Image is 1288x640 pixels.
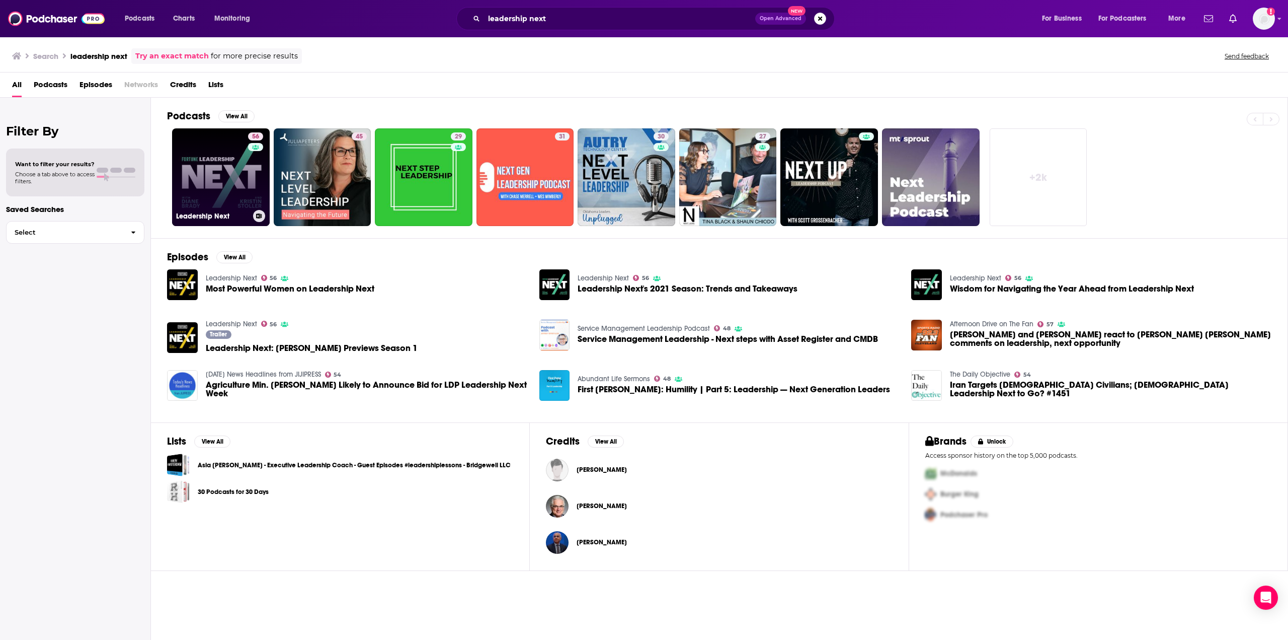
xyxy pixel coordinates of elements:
img: Agriculture Min. Koizumi Likely to Announce Bid for LDP Leadership Next Week [167,370,198,401]
a: 56 [1005,275,1021,281]
a: 31 [555,132,570,140]
a: 56 [248,132,263,140]
svg: Add a profile image [1267,8,1275,16]
button: Chris FarrellChris Farrell [546,490,892,522]
a: 30 Podcasts for 30 Days [198,486,269,497]
a: Podcasts [34,77,67,97]
img: Most Powerful Women on Leadership Next [167,269,198,300]
img: Gabriella Mirabelli [546,459,569,481]
button: open menu [1161,11,1198,27]
a: 29 [375,128,472,226]
button: Gabriella MirabelliGabriella Mirabelli [546,454,892,486]
span: Charts [173,12,195,26]
p: Saved Searches [6,204,144,214]
a: 56 [261,275,277,281]
a: Leadership Next [206,320,257,328]
a: Today's News Headlines from JIJIPRESS [206,370,321,379]
span: 56 [252,132,259,142]
a: Show notifications dropdown [1225,10,1241,27]
img: Chris Farrell [546,495,569,518]
a: Abundant Life Sermons [578,375,650,383]
a: Iran Targets Israeli Civilians; Iranian Leadership Next to Go? #1451 [911,370,942,401]
span: Credits [170,77,196,97]
a: 30 [578,128,675,226]
a: Try an exact match [135,50,209,62]
a: Service Management Leadership - Next steps with Asset Register and CMDB [578,335,878,343]
a: First Peter: Humility | Part 5: Leadership — Next Generation Leaders [578,385,890,394]
a: 45 [274,128,371,226]
span: 56 [642,276,649,280]
span: Leadership Next's 2021 Season: Trends and Takeaways [578,285,797,293]
span: 48 [663,377,671,381]
span: 56 [270,322,277,327]
h2: Episodes [167,251,208,263]
a: 29 [451,132,466,140]
span: 56 [270,276,277,280]
a: Show notifications dropdown [1200,10,1217,27]
span: Podcasts [125,12,154,26]
span: [PERSON_NAME] [577,502,627,510]
h3: leadership next [70,51,127,61]
img: User Profile [1253,8,1275,30]
span: Networks [124,77,158,97]
a: 48 [714,325,731,331]
h3: Leadership Next [176,212,249,221]
span: All [12,77,22,97]
a: Salil Parekh [577,538,627,546]
img: First Peter: Humility | Part 5: Leadership — Next Generation Leaders [539,370,570,401]
button: Send feedback [1222,52,1272,60]
input: Search podcasts, credits, & more... [484,11,755,27]
a: Agriculture Min. Koizumi Likely to Announce Bid for LDP Leadership Next Week [206,381,527,398]
a: Afternoon Drive on The Fan [950,320,1033,328]
button: open menu [207,11,263,27]
span: Trailer [210,331,227,337]
a: 54 [325,372,342,378]
img: Salil Parekh [546,531,569,554]
span: Select [7,229,123,236]
a: 48 [654,376,671,382]
span: For Business [1042,12,1082,26]
span: 27 [759,132,766,142]
a: Charts [167,11,201,27]
span: Burger King [940,490,979,499]
a: Leadership Next: Alan Murray Previews Season 1 [206,344,418,352]
a: Lists [208,77,223,97]
a: Leadership Next's 2021 Season: Trends and Takeaways [539,269,570,300]
img: Wisdom for Navigating the Year Ahead from Leadership Next [911,269,942,300]
a: Asia [PERSON_NAME] - Executive Leadership Coach - Guest Episodes #leadershiplessons - Bridgewell LLC [198,460,511,471]
span: 57 [1046,322,1054,327]
p: Access sponsor history on the top 5,000 podcasts. [925,452,1271,459]
span: 54 [1023,373,1031,377]
a: 56 [261,321,277,327]
a: Wisdom for Navigating the Year Ahead from Leadership Next [950,285,1194,293]
a: Most Powerful Women on Leadership Next [206,285,374,293]
a: 45 [352,132,367,140]
button: Open AdvancedNew [755,13,806,25]
a: PodcastsView All [167,110,255,122]
a: The Daily Objective [950,370,1010,379]
span: 29 [455,132,462,142]
span: [PERSON_NAME] [577,538,627,546]
a: CreditsView All [546,435,624,448]
a: Chris Farrell [577,502,627,510]
a: Asia Bribiesca-Hedin - Executive Leadership Coach - Guest Episodes #leadershiplessons - Bridgewel... [167,454,190,476]
span: Want to filter your results? [15,161,95,168]
img: Leadership Next: Alan Murray Previews Season 1 [167,322,198,353]
a: Leadership Next [206,274,257,282]
a: 30 Podcasts for 30 Days [167,480,190,503]
button: open menu [1092,11,1161,27]
img: Service Management Leadership - Next steps with Asset Register and CMDB [539,320,570,350]
span: 56 [1014,276,1021,280]
span: 45 [356,132,363,142]
h2: Filter By [6,124,144,138]
span: Agriculture Min. [PERSON_NAME] Likely to Announce Bid for LDP Leadership Next Week [206,381,527,398]
span: 31 [559,132,566,142]
a: Service Management Leadership Podcast [578,324,710,333]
